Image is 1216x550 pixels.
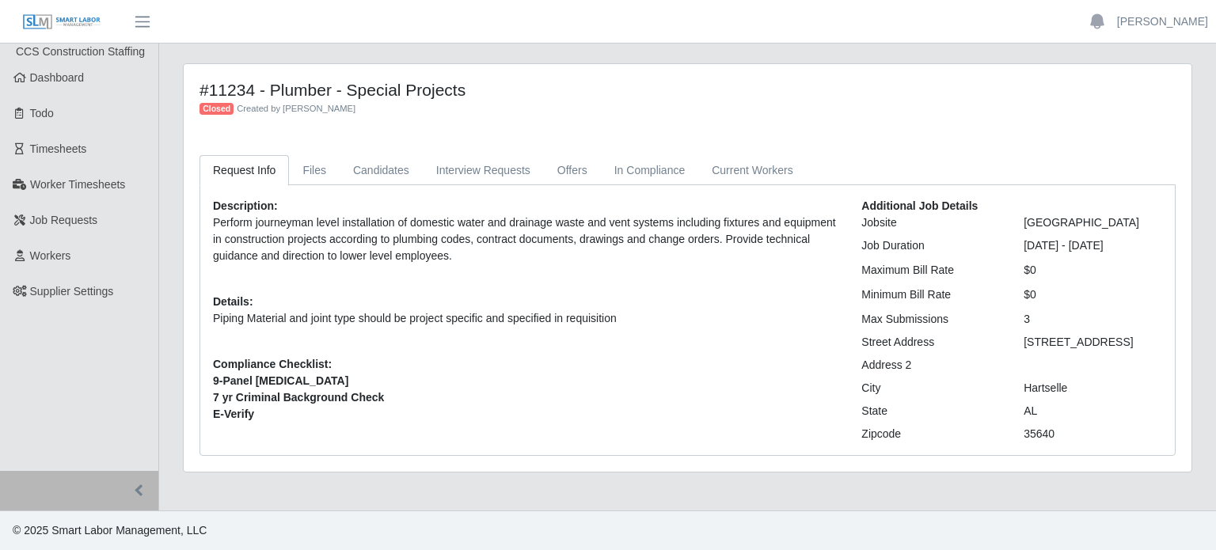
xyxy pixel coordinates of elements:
div: Maximum Bill Rate [849,262,1012,279]
a: Candidates [340,155,423,186]
a: Interview Requests [423,155,544,186]
div: Address 2 [849,357,1012,374]
div: Street Address [849,334,1012,351]
span: Todo [30,107,54,119]
div: [GEOGRAPHIC_DATA] [1012,214,1174,231]
span: Job Requests [30,214,98,226]
div: $0 [1012,286,1174,303]
div: Minimum Bill Rate [849,286,1012,303]
img: SLM Logo [22,13,101,31]
span: Supplier Settings [30,285,114,298]
div: Jobsite [849,214,1012,231]
span: 7 yr Criminal Background Check [213,389,838,406]
span: Timesheets [30,142,87,155]
a: Current Workers [698,155,806,186]
div: Hartselle [1012,380,1174,396]
div: Job Duration [849,237,1012,254]
a: In Compliance [601,155,699,186]
div: AL [1012,403,1174,419]
b: Additional Job Details [861,199,978,212]
span: Workers [30,249,71,262]
div: [STREET_ADDRESS] [1012,334,1174,351]
div: 3 [1012,311,1174,328]
a: [PERSON_NAME] [1117,13,1208,30]
a: Request Info [199,155,289,186]
span: 9-Panel [MEDICAL_DATA] [213,373,838,389]
span: Created by [PERSON_NAME] [237,104,355,113]
b: Details: [213,295,253,308]
b: Compliance Checklist: [213,358,332,370]
b: Description: [213,199,278,212]
div: Max Submissions [849,311,1012,328]
span: E-Verify [213,406,838,423]
a: Offers [544,155,601,186]
p: Perform journeyman level installation of domestic water and drainage waste and vent systems inclu... [213,214,838,264]
span: Closed [199,103,234,116]
div: [DATE] - [DATE] [1012,237,1174,254]
span: © 2025 Smart Labor Management, LLC [13,524,207,537]
span: Worker Timesheets [30,178,125,191]
div: State [849,403,1012,419]
p: Piping Material and joint type should be project specific and specified in requisition [213,310,838,327]
div: City [849,380,1012,396]
h4: #11234 - Plumber - Special Projects [199,80,925,100]
span: CCS Construction Staffing [16,45,145,58]
span: Dashboard [30,71,85,84]
a: Files [289,155,340,186]
div: $0 [1012,262,1174,279]
div: 35640 [1012,426,1174,442]
div: Zipcode [849,426,1012,442]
